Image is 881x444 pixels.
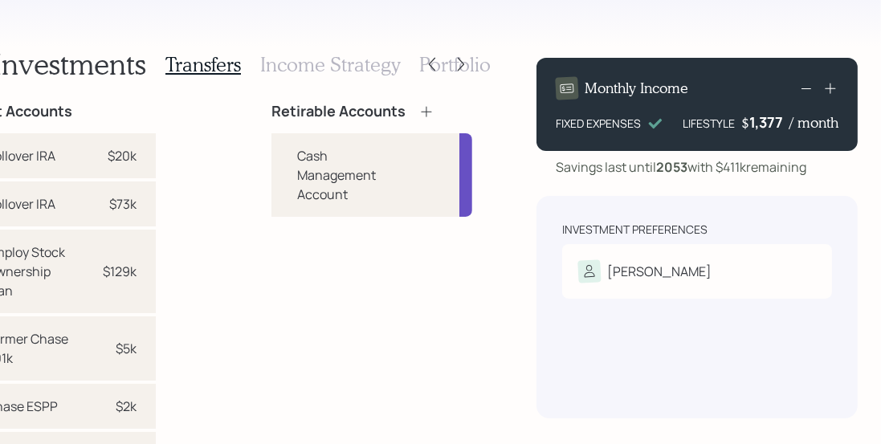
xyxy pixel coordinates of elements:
[109,194,137,214] div: $73k
[165,53,241,76] h3: Transfers
[116,397,137,416] div: $2k
[585,79,688,97] h4: Monthly Income
[789,114,838,132] h4: / month
[297,146,379,204] div: Cash Management Account
[103,262,137,281] div: $129k
[683,115,735,132] div: LIFESTYLE
[656,158,687,176] b: 2053
[741,114,749,132] h4: $
[562,222,708,238] div: Investment Preferences
[749,112,789,132] div: 1,377
[116,339,137,358] div: $5k
[607,262,712,281] div: [PERSON_NAME]
[260,53,400,76] h3: Income Strategy
[271,103,406,120] h4: Retirable Accounts
[108,146,137,165] div: $20k
[556,157,806,177] div: Savings last until with $411k remaining
[556,115,641,132] div: FIXED EXPENSES
[419,53,491,76] h3: Portfolio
